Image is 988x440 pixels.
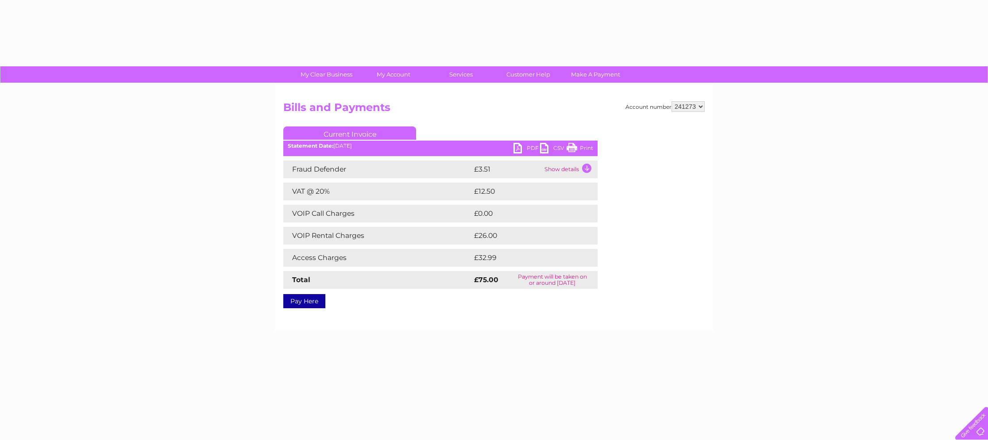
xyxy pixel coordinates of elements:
[283,249,472,267] td: Access Charges
[283,126,416,140] a: Current Invoice
[507,271,598,289] td: Payment will be taken on or around [DATE]
[474,275,498,284] strong: £75.00
[567,143,593,156] a: Print
[542,161,598,178] td: Show details
[559,66,632,83] a: Make A Payment
[492,66,565,83] a: Customer Help
[425,66,498,83] a: Services
[283,227,472,245] td: VOIP Rental Charges
[290,66,363,83] a: My Clear Business
[283,143,598,149] div: [DATE]
[472,227,580,245] td: £26.00
[357,66,430,83] a: My Account
[625,101,705,112] div: Account number
[283,101,705,118] h2: Bills and Payments
[472,183,579,200] td: £12.50
[472,249,580,267] td: £32.99
[283,183,472,200] td: VAT @ 20%
[283,205,472,222] td: VOIP Call Charges
[472,161,542,178] td: £3.51
[472,205,577,222] td: £0.00
[540,143,567,156] a: CSV
[513,143,540,156] a: PDF
[292,275,310,284] strong: Total
[283,294,325,308] a: Pay Here
[288,142,333,149] b: Statement Date:
[283,161,472,178] td: Fraud Defender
